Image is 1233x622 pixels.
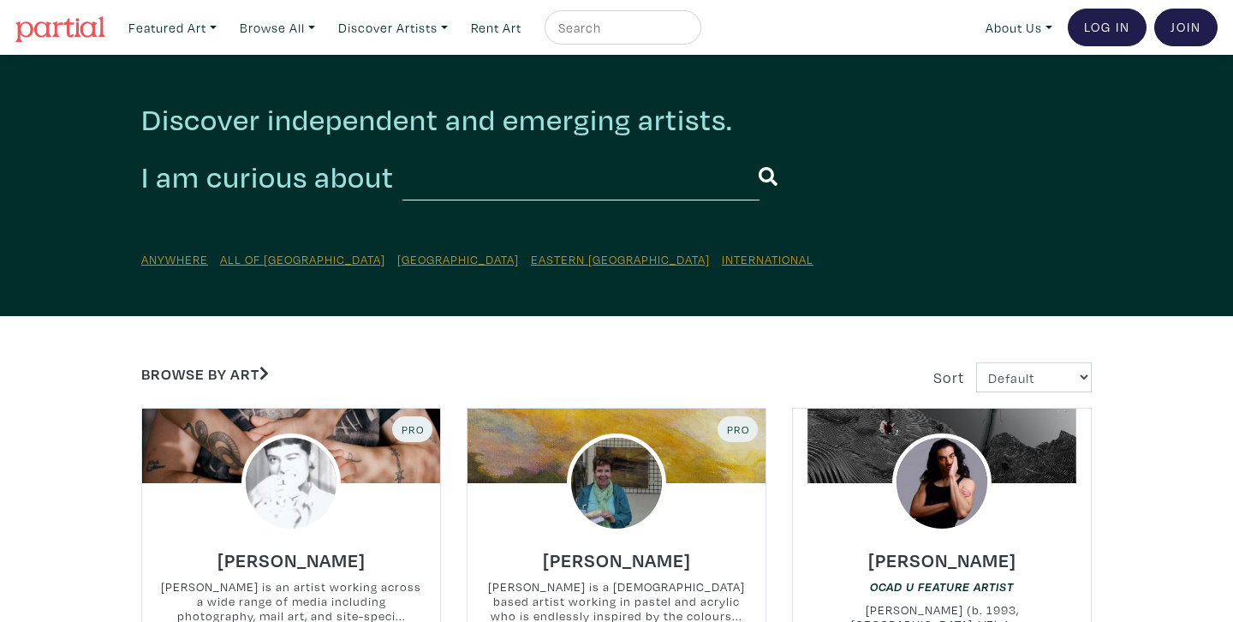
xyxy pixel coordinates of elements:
[1068,9,1147,46] a: Log In
[870,578,1014,595] a: OCAD U Feature Artist
[141,158,394,196] h2: I am curious about
[217,544,366,564] a: [PERSON_NAME]
[567,434,666,533] img: phpThumb.php
[141,251,208,267] a: Anywhere
[933,368,964,387] span: Sort
[220,251,385,267] a: All of [GEOGRAPHIC_DATA]
[141,101,1092,138] h2: Discover independent and emerging artists.
[543,548,691,571] h6: [PERSON_NAME]
[217,548,366,571] h6: [PERSON_NAME]
[978,10,1060,45] a: About Us
[870,580,1014,594] em: OCAD U Feature Artist
[141,364,269,384] a: Browse by Art
[557,17,685,39] input: Search
[725,422,750,436] span: Pro
[892,434,992,533] img: phpThumb.php
[241,434,341,533] img: phpThumb.php
[543,544,691,564] a: [PERSON_NAME]
[868,544,1016,564] a: [PERSON_NAME]
[868,548,1016,571] h6: [PERSON_NAME]
[1154,9,1218,46] a: Join
[232,10,323,45] a: Browse All
[331,10,456,45] a: Discover Artists
[722,251,813,267] a: International
[463,10,529,45] a: Rent Art
[121,10,224,45] a: Featured Art
[400,422,425,436] span: Pro
[531,251,710,267] a: Eastern [GEOGRAPHIC_DATA]
[397,251,519,267] a: [GEOGRAPHIC_DATA]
